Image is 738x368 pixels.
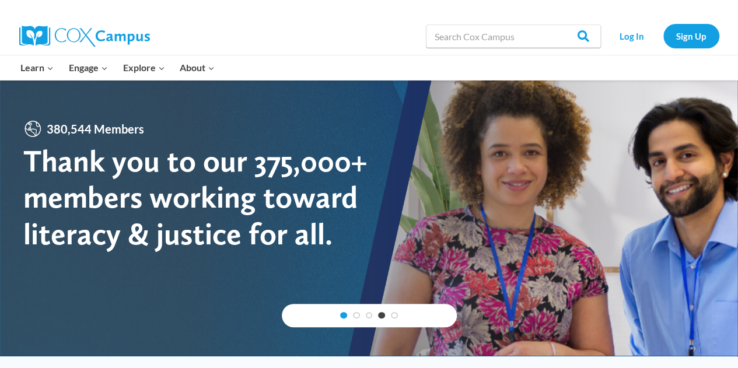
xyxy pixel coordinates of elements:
div: Thank you to our 375,000+ members working toward literacy & justice for all. [23,143,369,252]
button: Child menu of Engage [61,55,116,80]
nav: Primary Navigation [13,55,222,80]
a: 2 [353,312,360,319]
img: Cox Campus [19,26,150,47]
button: Child menu of Learn [13,55,62,80]
a: 1 [340,312,347,319]
span: 380,544 Members [42,120,149,138]
a: 5 [391,312,398,319]
a: Log In [607,24,657,48]
a: 3 [366,312,373,319]
button: Child menu of About [172,55,222,80]
nav: Secondary Navigation [607,24,719,48]
button: Child menu of Explore [116,55,173,80]
a: Sign Up [663,24,719,48]
a: 4 [378,312,385,319]
input: Search Cox Campus [426,24,601,48]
